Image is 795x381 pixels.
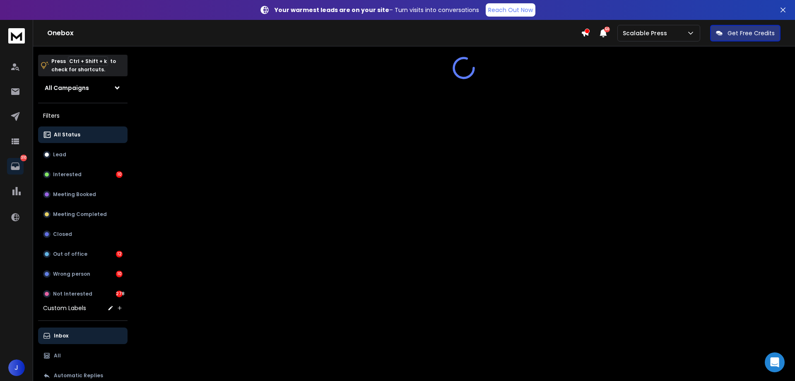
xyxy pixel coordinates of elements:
p: Wrong person [53,271,90,277]
div: 10 [116,271,123,277]
p: Reach Out Now [488,6,533,14]
p: Meeting Completed [53,211,107,218]
p: Inbox [54,332,68,339]
button: Interested10 [38,166,128,183]
p: All Status [54,131,80,138]
p: Meeting Booked [53,191,96,198]
div: 12 [116,251,123,257]
p: Automatic Replies [54,372,103,379]
button: All Campaigns [38,80,128,96]
button: J [8,359,25,376]
a: Reach Out Now [486,3,535,17]
p: Press to check for shortcuts. [51,57,116,74]
h3: Custom Labels [43,304,86,312]
div: 278 [116,291,123,297]
span: 50 [604,27,610,32]
p: All [54,352,61,359]
p: – Turn visits into conversations [275,6,479,14]
button: All Status [38,126,128,143]
p: Scalable Press [623,29,670,37]
h1: Onebox [47,28,581,38]
div: 10 [116,171,123,178]
button: Not Interested278 [38,286,128,302]
p: Closed [53,231,72,238]
span: Ctrl + Shift + k [68,56,108,66]
p: Out of office [53,251,87,257]
p: Not Interested [53,291,92,297]
h1: All Campaigns [45,84,89,92]
a: 310 [7,158,24,175]
button: Get Free Credits [710,25,781,41]
p: Interested [53,171,82,178]
button: Lead [38,146,128,163]
button: Out of office12 [38,246,128,262]
button: Wrong person10 [38,266,128,282]
button: Meeting Completed [38,206,128,223]
button: All [38,347,128,364]
strong: Your warmest leads are on your site [275,6,389,14]
p: Get Free Credits [728,29,775,37]
button: Meeting Booked [38,186,128,203]
h3: Filters [38,110,128,121]
div: Open Intercom Messenger [765,352,785,372]
button: Closed [38,226,128,243]
p: 310 [20,155,27,161]
p: Lead [53,151,66,158]
button: Inbox [38,328,128,344]
img: logo [8,28,25,44]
